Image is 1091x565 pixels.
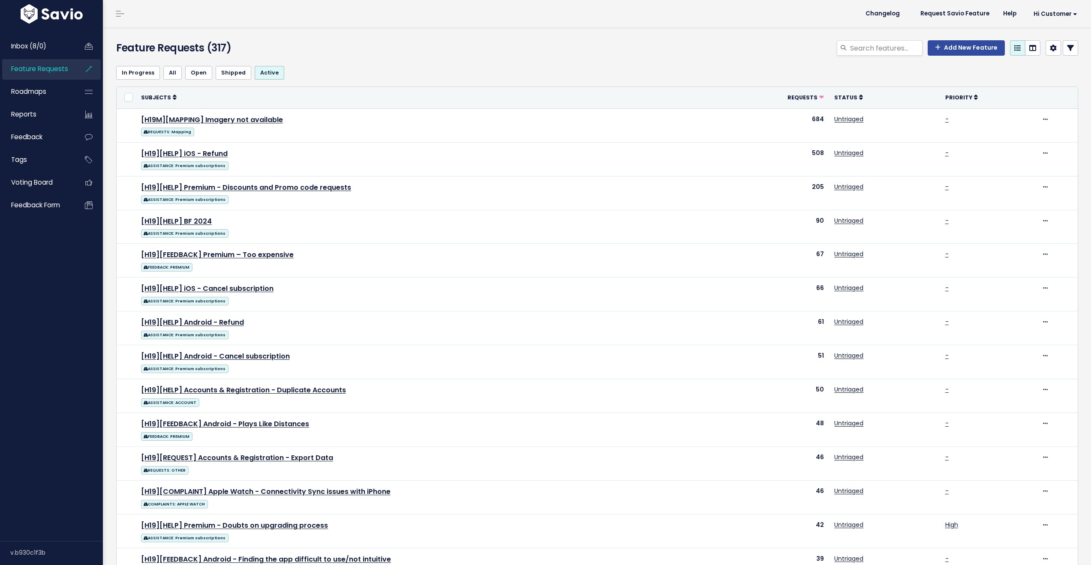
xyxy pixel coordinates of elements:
[141,498,208,509] a: COMPLAINTS: APPLE WATCH
[141,128,194,136] span: REQUESTS: Mapping
[11,87,46,96] span: Roadmaps
[724,345,829,379] td: 51
[945,93,978,102] a: Priority
[11,132,42,141] span: Feedback
[1023,7,1084,21] a: Hi Customer
[945,115,949,123] a: -
[2,59,71,79] a: Feature Requests
[996,7,1023,20] a: Help
[834,250,863,258] a: Untriaged
[11,178,53,187] span: Voting Board
[141,317,244,327] a: [H19][HELP] Android - Refund
[141,229,228,238] span: ASSISTANCE: Premium subscriptions
[141,295,228,306] a: ASSISTANCE: Premium subscriptions
[141,466,189,475] span: REQUESTS: OTHER
[141,520,328,530] a: [H19][HELP] Premium - Doubts on upgrading process
[141,94,171,101] span: Subjects
[11,155,27,164] span: Tags
[834,419,863,427] a: Untriaged
[834,216,863,225] a: Untriaged
[2,127,71,147] a: Feedback
[945,453,949,461] a: -
[945,520,958,529] a: High
[945,554,949,563] a: -
[141,397,199,407] a: ASSISTANCE: ACCOUNT
[724,244,829,278] td: 67
[141,385,346,395] a: [H19][HELP] Accounts & Registration - Duplicate Accounts
[141,297,228,305] span: ASSISTANCE: Premium subscriptions
[945,487,949,495] a: -
[834,93,863,102] a: Status
[834,317,863,326] a: Untriaged
[141,216,212,226] a: [H19][HELP] BF 2024
[141,182,351,192] a: [H19][HELP] Premium - Discounts and Promo code requests
[834,284,863,292] a: Untriaged
[255,66,284,80] a: Active
[1034,11,1077,17] span: Hi Customer
[141,284,274,293] a: [H19][HELP] iOS - Cancel subscription
[945,284,949,292] a: -
[116,66,1078,80] ul: Filter feature requests
[141,194,228,204] a: ASSISTANCE: Premium subscriptions
[141,534,228,542] span: ASSISTANCE: Premium subscriptions
[141,93,177,102] a: Subjects
[724,142,829,176] td: 508
[216,66,251,80] a: Shipped
[724,108,829,142] td: 684
[834,554,863,563] a: Untriaged
[2,82,71,102] a: Roadmaps
[724,413,829,447] td: 48
[141,149,228,158] a: [H19][HELP] iOS - Refund
[116,40,428,56] h4: Feature Requests (317)
[141,263,192,272] span: FEEDBACK: PREMIUM
[787,94,817,101] span: Requests
[945,94,972,101] span: Priority
[834,149,863,157] a: Untriaged
[945,182,949,191] a: -
[945,385,949,394] a: -
[141,363,228,374] a: ASSISTANCE: Premium subscriptions
[141,329,228,340] a: ASSISTANCE: Premium subscriptions
[834,351,863,360] a: Untriaged
[141,250,294,260] a: [H19][FEEDBACK] Premium – Too expensive
[834,487,863,495] a: Untriaged
[141,487,391,496] a: [H19][COMPLAINT] Apple Watch - Connectivity Sync issues with iPhone
[724,278,829,311] td: 66
[866,11,900,17] span: Changelog
[787,93,824,102] a: Requests
[10,541,103,564] div: v.b930c1f3b
[834,520,863,529] a: Untriaged
[724,481,829,514] td: 46
[724,447,829,481] td: 46
[724,379,829,413] td: 50
[2,36,71,56] a: Inbox (8/0)
[141,419,309,429] a: [H19][FEEDBACK] Android - Plays Like Distances
[141,126,194,137] a: REQUESTS: Mapping
[849,40,923,56] input: Search features...
[116,66,160,80] a: In Progress
[141,161,228,170] span: ASSISTANCE: Premium subscriptions
[141,432,192,441] span: FEEDBACK: PREMIUM
[945,419,949,427] a: -
[141,351,290,361] a: [H19][HELP] Android - Cancel subscription
[834,182,863,191] a: Untriaged
[163,66,182,80] a: All
[2,105,71,124] a: Reports
[945,149,949,157] a: -
[141,430,192,441] a: FEEDBACK: PREMIUM
[834,385,863,394] a: Untriaged
[945,216,949,225] a: -
[724,311,829,345] td: 61
[945,317,949,326] a: -
[141,500,208,508] span: COMPLAINTS: APPLE WATCH
[141,115,283,125] a: [H19M][MAPPING] Imagery not available
[834,94,857,101] span: Status
[185,66,212,80] a: Open
[834,115,863,123] a: Untriaged
[834,453,863,461] a: Untriaged
[11,110,36,119] span: Reports
[141,532,228,543] a: ASSISTANCE: Premium subscriptions
[2,195,71,215] a: Feedback form
[2,150,71,170] a: Tags
[945,250,949,258] a: -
